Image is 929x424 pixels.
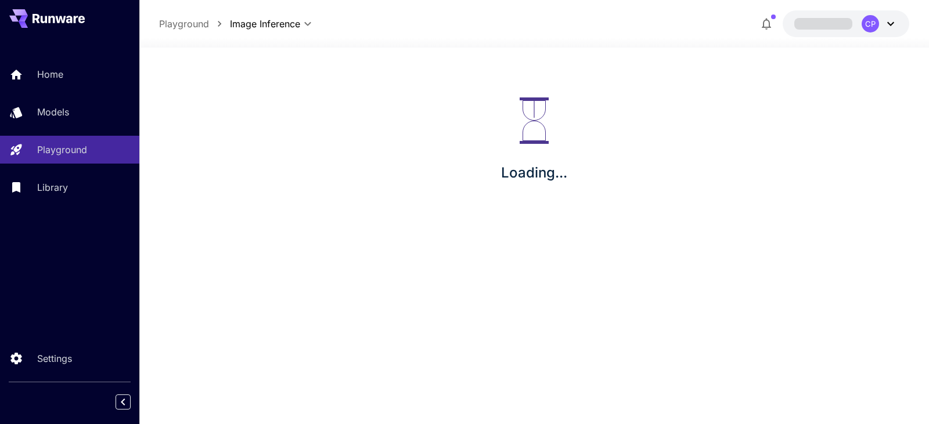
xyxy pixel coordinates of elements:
button: Collapse sidebar [116,394,131,409]
button: CP [783,10,909,37]
nav: breadcrumb [159,17,230,31]
div: Collapse sidebar [124,392,139,412]
p: Home [37,67,63,81]
a: Playground [159,17,209,31]
p: Library [37,180,68,194]
p: Loading... [501,162,567,183]
p: Playground [37,143,87,157]
p: Models [37,105,69,119]
span: Image Inference [230,17,300,31]
div: CP [862,15,879,32]
p: Settings [37,351,72,365]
